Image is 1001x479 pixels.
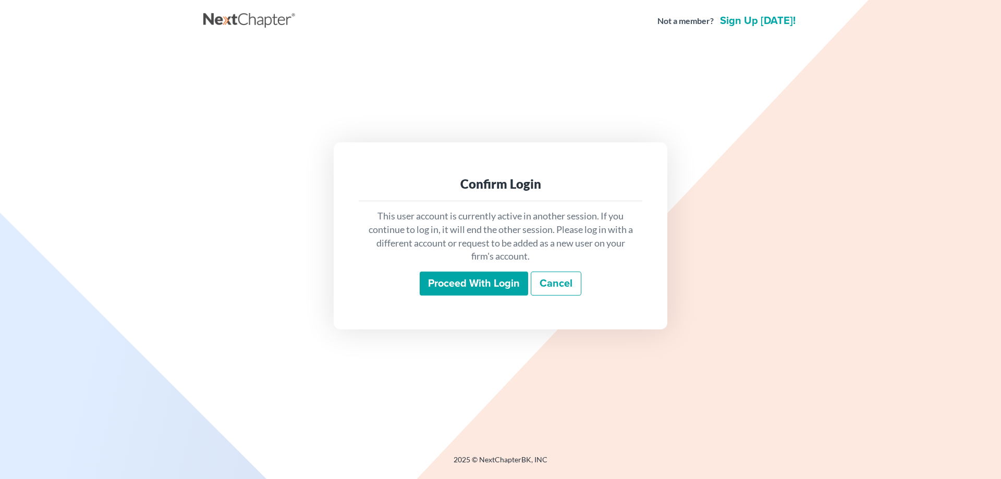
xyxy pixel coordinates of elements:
[367,210,634,263] p: This user account is currently active in another session. If you continue to log in, it will end ...
[718,16,798,26] a: Sign up [DATE]!
[657,15,714,27] strong: Not a member?
[420,272,528,296] input: Proceed with login
[367,176,634,192] div: Confirm Login
[531,272,581,296] a: Cancel
[203,455,798,473] div: 2025 © NextChapterBK, INC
